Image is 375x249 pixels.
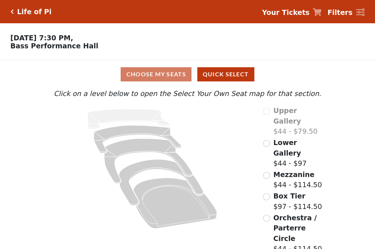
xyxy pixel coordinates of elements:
[273,169,322,190] label: $44 - $114.50
[17,8,52,16] h5: Life of Pi
[133,178,217,229] path: Orchestra / Parterre Circle - Seats Available: 6
[273,170,314,178] span: Mezzanine
[273,138,301,157] span: Lower Gallery
[273,105,323,137] label: $44 - $79.50
[273,137,323,169] label: $44 - $97
[197,67,254,81] button: Quick Select
[327,8,352,16] strong: Filters
[94,125,182,153] path: Lower Gallery - Seats Available: 100
[273,214,316,242] span: Orchestra / Parterre Circle
[11,9,14,14] a: Click here to go back to filters
[327,7,364,18] a: Filters
[273,191,322,212] label: $97 - $114.50
[52,88,323,99] p: Click on a level below to open the Select Your Own Seat map for that section.
[262,8,310,16] strong: Your Tickets
[262,7,322,18] a: Your Tickets
[273,192,305,200] span: Box Tier
[273,107,301,125] span: Upper Gallery
[88,109,170,129] path: Upper Gallery - Seats Available: 0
